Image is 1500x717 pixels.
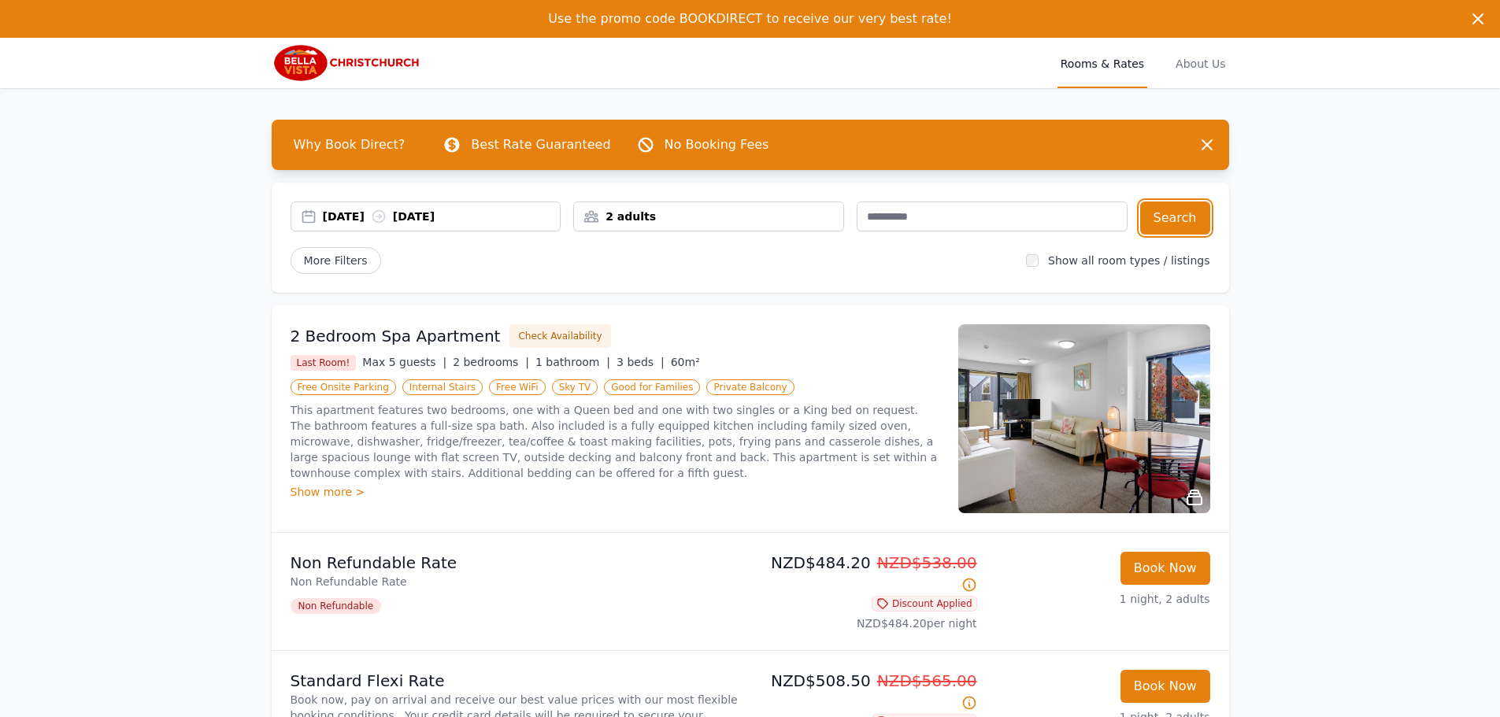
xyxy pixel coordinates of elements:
[291,552,744,574] p: Non Refundable Rate
[362,356,446,368] span: Max 5 guests |
[291,379,396,395] span: Free Onsite Parking
[757,615,977,631] p: NZD$484.20 per night
[281,129,418,161] span: Why Book Direct?
[757,670,977,714] p: NZD$508.50
[535,356,610,368] span: 1 bathroom |
[1140,201,1210,235] button: Search
[1172,38,1228,88] a: About Us
[877,553,977,572] span: NZD$538.00
[291,574,744,589] p: Non Refundable Rate
[291,402,939,481] p: This apartment features two bedrooms, one with a Queen bed and one with two singles or a King bed...
[990,591,1210,607] p: 1 night, 2 adults
[323,209,561,224] div: [DATE] [DATE]
[489,379,546,395] span: Free WiFi
[291,484,939,500] div: Show more >
[402,379,483,395] span: Internal Stairs
[291,598,382,614] span: Non Refundable
[877,671,977,690] span: NZD$565.00
[1120,552,1210,585] button: Book Now
[291,670,744,692] p: Standard Flexi Rate
[604,379,700,395] span: Good for Families
[272,44,424,82] img: Bella Vista Christchurch
[291,355,357,371] span: Last Room!
[1057,38,1147,88] a: Rooms & Rates
[1120,670,1210,703] button: Book Now
[757,552,977,596] p: NZD$484.20
[291,247,381,274] span: More Filters
[1048,254,1209,267] label: Show all room types / listings
[706,379,794,395] span: Private Balcony
[617,356,665,368] span: 3 beds |
[671,356,700,368] span: 60m²
[453,356,529,368] span: 2 bedrooms |
[574,209,843,224] div: 2 adults
[665,135,769,154] p: No Booking Fees
[291,325,501,347] h3: 2 Bedroom Spa Apartment
[872,596,977,612] span: Discount Applied
[509,324,610,348] button: Check Availability
[471,135,610,154] p: Best Rate Guaranteed
[548,11,952,26] span: Use the promo code BOOKDIRECT to receive our very best rate!
[552,379,598,395] span: Sky TV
